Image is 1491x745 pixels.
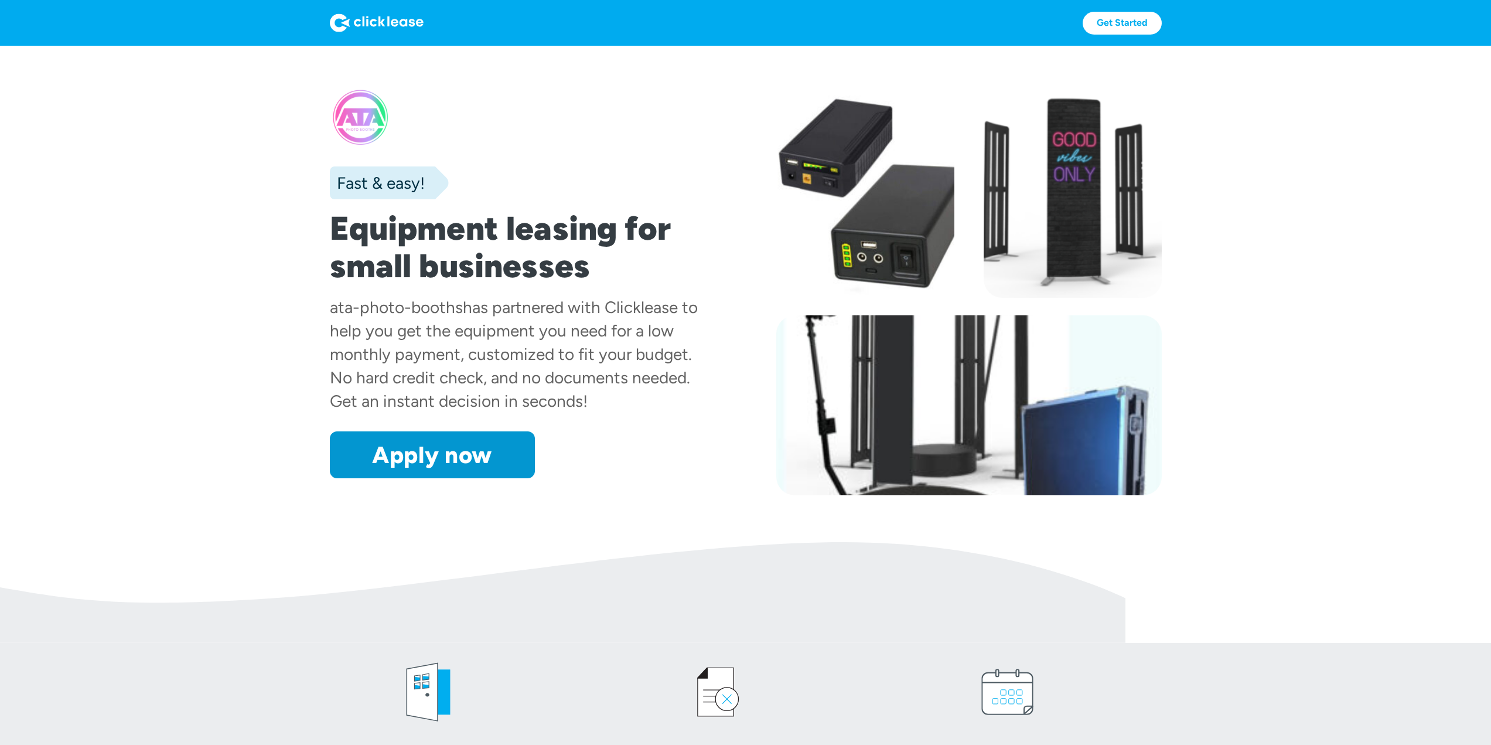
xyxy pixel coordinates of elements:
div: has partnered with Clicklease to help you get the equipment you need for a low monthly payment, c... [330,297,698,411]
img: welcome icon [393,657,463,727]
h1: Equipment leasing for small businesses [330,210,715,285]
a: Get Started [1083,12,1162,35]
div: Fast & easy! [330,171,425,195]
img: calendar icon [973,657,1043,727]
a: Apply now [330,431,535,478]
div: ata-photo-booths [330,297,463,317]
img: credit icon [683,657,753,727]
img: Logo [330,13,424,32]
